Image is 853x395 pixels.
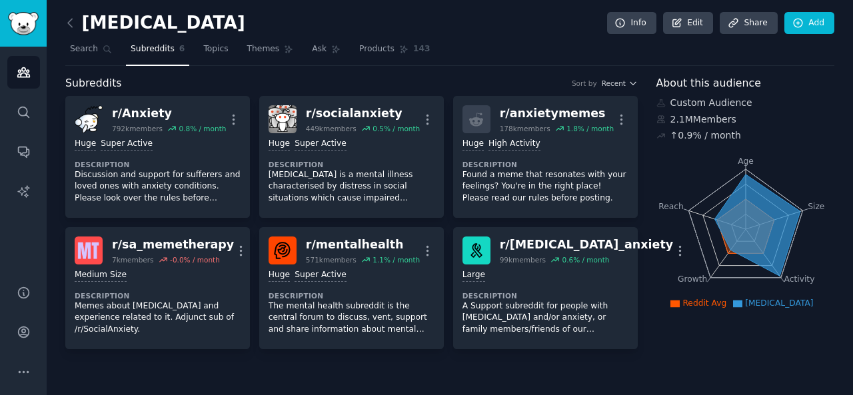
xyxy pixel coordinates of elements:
span: Recent [602,79,626,88]
img: sa_memetherapy [75,236,103,264]
span: Products [359,43,395,55]
div: r/ sa_memetherapy [112,236,234,253]
div: 0.5 % / month [373,124,420,133]
div: 2.1M Members [656,113,835,127]
div: 449k members [306,124,357,133]
div: Super Active [101,138,153,151]
span: Subreddits [65,75,122,92]
div: 571k members [306,255,357,264]
span: 143 [413,43,430,55]
dt: Description [269,291,434,300]
div: Custom Audience [656,96,835,110]
a: adhd_anxietyr/[MEDICAL_DATA]_anxiety99kmembers0.6% / monthLargeDescriptionA Support subreddit for... [453,227,638,349]
div: r/ mentalhealth [306,236,420,253]
div: Super Active [295,138,347,151]
a: socialanxietyr/socialanxiety449kmembers0.5% / monthHugeSuper ActiveDescription[MEDICAL_DATA] is a... [259,96,444,218]
div: Super Active [295,269,347,282]
span: Ask [312,43,327,55]
a: Topics [199,39,233,66]
div: High Activity [488,138,540,151]
tspan: Reach [658,201,684,210]
h2: [MEDICAL_DATA] [65,13,245,34]
p: Discussion and support for sufferers and loved ones with anxiety conditions. Please look over the... [75,169,241,204]
div: r/ [MEDICAL_DATA]_anxiety [500,236,674,253]
div: 178k members [500,124,550,133]
img: mentalhealth [269,236,297,264]
div: 0.8 % / month [179,124,226,133]
div: 0.6 % / month [562,255,609,264]
div: Medium Size [75,269,127,282]
a: Share [720,12,777,35]
div: 7k members [112,255,154,264]
div: Sort by [572,79,597,88]
div: 99k members [500,255,546,264]
div: Huge [75,138,96,151]
div: 1.1 % / month [373,255,420,264]
div: 1.8 % / month [566,124,614,133]
div: r/ anxietymemes [500,105,614,122]
dt: Description [75,291,241,300]
a: sa_memetherapyr/sa_memetherapy7kmembers-0.0% / monthMedium SizeDescriptionMemes about [MEDICAL_DA... [65,227,250,349]
a: r/anxietymemes178kmembers1.8% / monthHugeHigh ActivityDescriptionFound a meme that resonates with... [453,96,638,218]
img: Anxiety [75,105,103,133]
a: Edit [663,12,713,35]
div: Huge [269,269,290,282]
div: 792k members [112,124,163,133]
div: -0.0 % / month [170,255,220,264]
a: Products143 [355,39,434,66]
div: Huge [269,138,290,151]
span: Reddit Avg [682,298,726,308]
span: Topics [203,43,228,55]
dt: Description [462,160,628,169]
tspan: Age [738,157,754,166]
span: [MEDICAL_DATA] [745,298,813,308]
p: Memes about [MEDICAL_DATA] and experience related to it. Adjunct sub of /r/SocialAnxiety. [75,300,241,336]
a: mentalhealthr/mentalhealth571kmembers1.1% / monthHugeSuper ActiveDescriptionThe mental health sub... [259,227,444,349]
tspan: Size [808,201,824,210]
p: [MEDICAL_DATA] is a mental illness characterised by distress in social situations which cause imp... [269,169,434,204]
dt: Description [75,160,241,169]
tspan: Activity [784,274,814,284]
button: Recent [602,79,638,88]
span: About this audience [656,75,761,92]
img: GummySearch logo [8,12,39,35]
p: Found a meme that resonates with your feelings? You're in the right place! Please read our rules ... [462,169,628,204]
a: Subreddits6 [126,39,189,66]
a: Anxietyr/Anxiety792kmembers0.8% / monthHugeSuper ActiveDescriptionDiscussion and support for suff... [65,96,250,218]
div: r/ Anxiety [112,105,226,122]
span: Subreddits [131,43,175,55]
tspan: Growth [678,274,707,284]
p: The mental health subreddit is the central forum to discuss, vent, support and share information ... [269,300,434,336]
img: socialanxiety [269,105,297,133]
a: Info [607,12,656,35]
div: Huge [462,138,484,151]
div: Large [462,269,485,282]
div: r/ socialanxiety [306,105,420,122]
span: Search [70,43,98,55]
div: ↑ 0.9 % / month [670,129,741,143]
span: Themes [247,43,280,55]
img: adhd_anxiety [462,236,490,264]
a: Add [784,12,834,35]
dt: Description [269,160,434,169]
a: Themes [243,39,299,66]
p: A Support subreddit for people with [MEDICAL_DATA] and/or anxiety, or family members/friends of o... [462,300,628,336]
span: 6 [179,43,185,55]
a: Search [65,39,117,66]
a: Ask [307,39,345,66]
dt: Description [462,291,628,300]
